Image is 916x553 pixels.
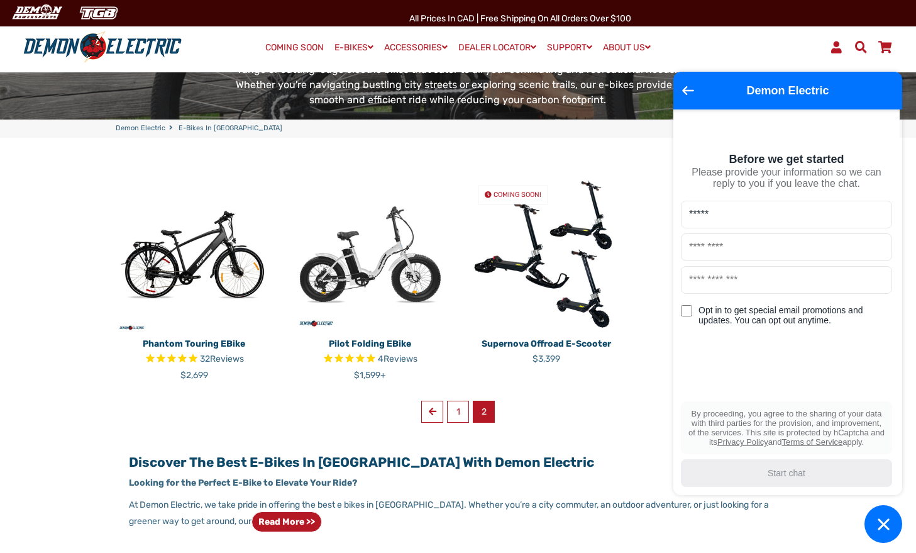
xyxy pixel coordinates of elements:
a: Supernova Offroad E-Scooter COMING SOON! [468,176,625,333]
span: $3,399 [532,354,560,364]
span: 4 reviews [378,354,417,364]
span: All Prices in CAD | Free shipping on all orders over $100 [409,13,631,24]
span: 32 reviews [200,354,244,364]
a: Demon Electric [116,123,165,134]
a: 1 [447,401,469,423]
span: E-Bikes in [GEOGRAPHIC_DATA] [179,123,282,134]
a: ABOUT US [599,38,655,57]
strong: Read more >> [258,517,315,527]
p: Pilot Folding eBike [292,337,449,350]
p: Supernova Offroad E-Scooter [468,337,625,350]
img: Demon Electric [6,3,67,23]
h2: Discover the Best E-Bikes in [GEOGRAPHIC_DATA] with Demon Electric [129,454,786,470]
a: COMING SOON [261,39,328,57]
span: Rated 5.0 out of 5 stars 4 reviews [292,352,449,367]
span: $2,699 [180,370,208,381]
img: Phantom Touring eBike - Demon Electric [116,176,273,333]
a: SUPPORT [543,38,597,57]
p: Phantom Touring eBike [116,337,273,350]
img: Supernova Offroad E-Scooter [468,176,625,333]
a: ACCESSORIES [380,38,452,57]
strong: Looking for the Perfect E-Bike to Elevate Your Ride? [129,478,357,488]
span: Reviews [210,354,244,364]
img: TGB Canada [73,3,124,23]
a: E-BIKES [330,38,378,57]
p: At Demon Electric, we take pride in offering the best e bikes in [GEOGRAPHIC_DATA]. Whether you’r... [129,498,786,532]
span: COMING SOON! [494,191,541,199]
a: Pilot Folding eBike Rated 5.0 out of 5 stars 4 reviews $1,599+ [292,333,449,382]
a: Phantom Touring eBike Rated 4.8 out of 5 stars 32 reviews $2,699 [116,333,273,382]
a: DEALER LOCATOR [454,38,541,57]
span: Reviews [384,354,417,364]
span: Rated 4.8 out of 5 stars 32 reviews [116,352,273,367]
a: Supernova Offroad E-Scooter $3,399 [468,333,625,366]
inbox-online-store-chat: Shopify online store chat [670,72,906,543]
img: Demon Electric logo [19,31,186,64]
span: 2 [473,401,495,423]
img: Pilot Folding eBike - Demon Electric [292,176,449,333]
span: $1,599+ [354,370,386,381]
